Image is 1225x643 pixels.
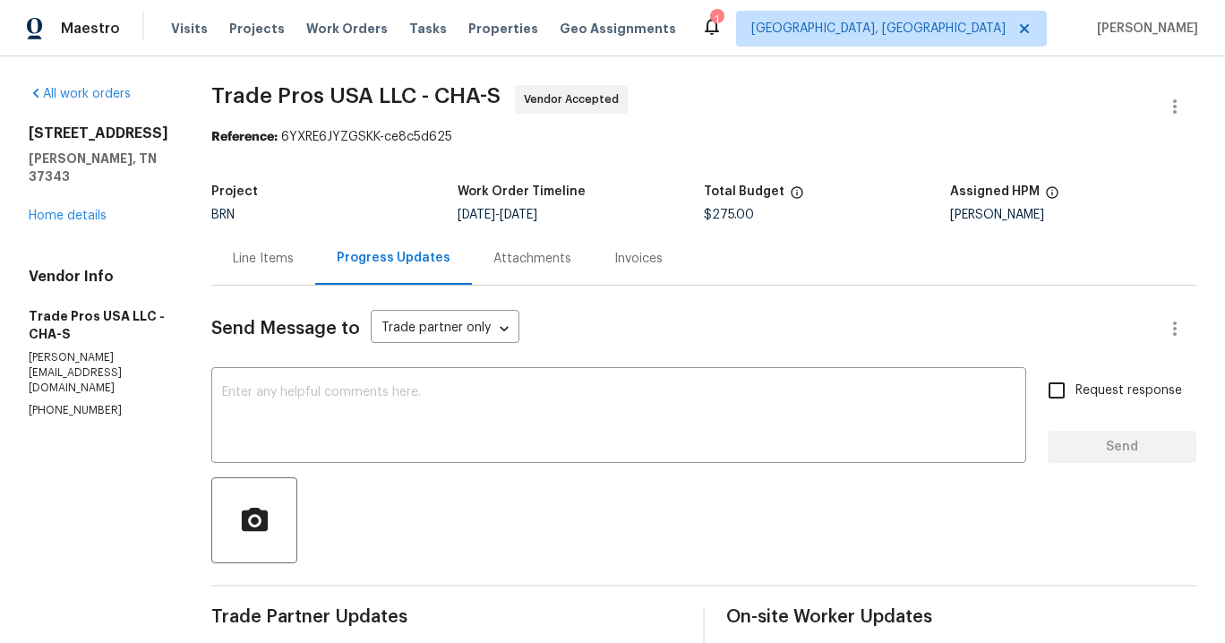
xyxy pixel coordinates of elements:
[458,209,537,221] span: -
[61,20,120,38] span: Maestro
[790,185,804,209] span: The total cost of line items that have been proposed by Opendoor. This sum includes line items th...
[233,250,294,268] div: Line Items
[409,22,447,35] span: Tasks
[29,268,168,286] h4: Vendor Info
[211,608,681,626] span: Trade Partner Updates
[1090,20,1198,38] span: [PERSON_NAME]
[458,209,495,221] span: [DATE]
[614,250,663,268] div: Invoices
[468,20,538,38] span: Properties
[1075,382,1182,400] span: Request response
[211,131,278,143] b: Reference:
[337,249,450,267] div: Progress Updates
[1045,185,1059,209] span: The hpm assigned to this work order.
[751,20,1006,38] span: [GEOGRAPHIC_DATA], [GEOGRAPHIC_DATA]
[950,185,1040,198] h5: Assigned HPM
[726,608,1196,626] span: On-site Worker Updates
[704,185,784,198] h5: Total Budget
[950,209,1196,221] div: [PERSON_NAME]
[704,209,754,221] span: $275.00
[710,11,723,29] div: 1
[29,150,168,185] h5: [PERSON_NAME], TN 37343
[29,307,168,343] h5: Trade Pros USA LLC - CHA-S
[29,210,107,222] a: Home details
[493,250,571,268] div: Attachments
[458,185,586,198] h5: Work Order Timeline
[211,320,360,338] span: Send Message to
[560,20,676,38] span: Geo Assignments
[229,20,285,38] span: Projects
[29,88,131,100] a: All work orders
[211,128,1196,146] div: 6YXRE6JYZGSKK-ce8c5d625
[371,314,519,344] div: Trade partner only
[524,90,626,108] span: Vendor Accepted
[211,85,501,107] span: Trade Pros USA LLC - CHA-S
[500,209,537,221] span: [DATE]
[306,20,388,38] span: Work Orders
[211,185,258,198] h5: Project
[211,209,235,221] span: BRN
[171,20,208,38] span: Visits
[29,124,168,142] h2: [STREET_ADDRESS]
[29,350,168,396] p: [PERSON_NAME][EMAIL_ADDRESS][DOMAIN_NAME]
[29,403,168,418] p: [PHONE_NUMBER]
